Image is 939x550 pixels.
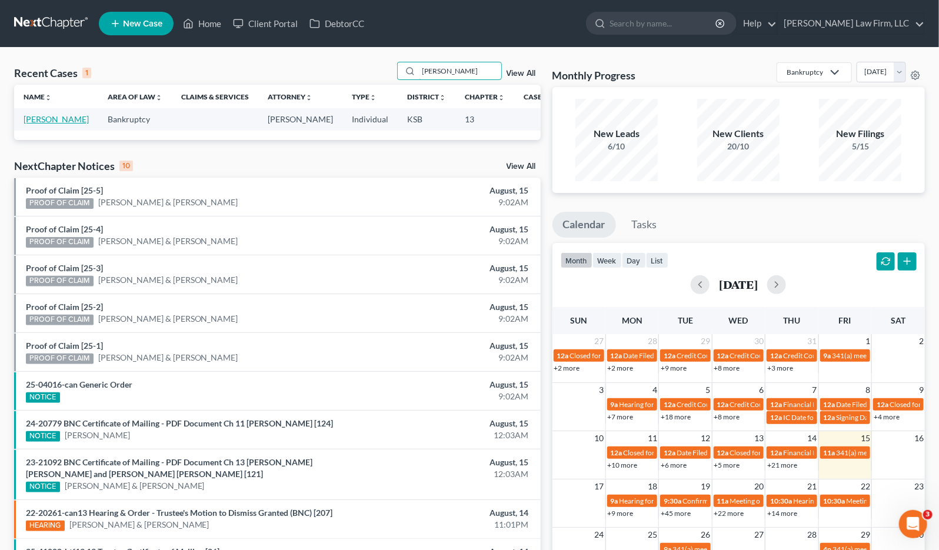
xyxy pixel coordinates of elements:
[177,13,227,34] a: Home
[677,400,799,409] span: Credit Counseling for [PERSON_NAME]
[753,479,765,494] span: 20
[342,108,398,130] td: Individual
[26,302,103,312] a: Proof of Claim [25-2]
[98,108,172,130] td: Bankruptcy
[14,66,91,80] div: Recent Cases
[26,418,333,428] a: 24-20779 BNC Certificate of Mailing - PDF Document Ch 11 [PERSON_NAME] [124]
[824,496,845,505] span: 10:30a
[24,114,89,124] a: [PERSON_NAME]
[624,448,712,457] span: Closed for [PERSON_NAME]
[552,68,636,82] h3: Monthly Progress
[730,448,890,457] span: Closed for [PERSON_NAME][GEOGRAPHIC_DATA]
[770,413,782,422] span: 12a
[620,496,711,505] span: Hearing for [PERSON_NAME]
[807,528,818,542] span: 28
[647,431,658,445] span: 11
[594,528,605,542] span: 24
[729,315,748,325] span: Wed
[608,461,638,469] a: +10 more
[737,13,777,34] a: Help
[719,278,758,291] h2: [DATE]
[824,448,835,457] span: 11a
[730,351,853,360] span: Credit Counseling for [PERSON_NAME]
[874,412,900,421] a: +4 more
[611,448,622,457] span: 12a
[608,364,634,372] a: +2 more
[661,412,691,421] a: +18 more
[770,448,782,457] span: 12a
[664,400,675,409] span: 12a
[98,313,238,325] a: [PERSON_NAME] & [PERSON_NAME]
[714,461,740,469] a: +5 more
[891,315,905,325] span: Sat
[465,92,505,101] a: Chapterunfold_more
[407,92,446,101] a: Districtunfold_more
[913,431,925,445] span: 16
[923,510,933,519] span: 3
[398,108,455,130] td: KSB
[877,400,888,409] span: 12a
[622,252,646,268] button: day
[69,519,209,531] a: [PERSON_NAME] & [PERSON_NAME]
[824,351,831,360] span: 9a
[783,315,800,325] span: Thu
[783,413,873,422] span: IC Date for [PERSON_NAME]
[227,13,304,34] a: Client Portal
[714,364,740,372] a: +8 more
[369,235,529,247] div: 9:02AM
[570,315,587,325] span: Sun
[819,127,901,141] div: New Filings
[664,351,675,360] span: 12a
[26,508,332,518] a: 22-20261-can13 Hearing & Order - Trustee's Motion to Dismiss Granted (BNC) [207]
[119,161,133,171] div: 10
[419,62,501,79] input: Search by name...
[369,185,529,196] div: August, 15
[837,400,935,409] span: Date Filed for [PERSON_NAME]
[730,496,861,505] span: Meeting of Creditors for [PERSON_NAME]
[108,92,162,101] a: Area of Lawunfold_more
[554,364,580,372] a: +2 more
[24,92,52,101] a: Nameunfold_more
[26,224,103,234] a: Proof of Claim [25-4]
[369,519,529,531] div: 11:01PM
[26,341,103,351] a: Proof of Claim [25-1]
[717,351,729,360] span: 12a
[369,456,529,468] div: August, 15
[860,479,871,494] span: 22
[682,496,816,505] span: Confirmation hearing for [PERSON_NAME]
[807,479,818,494] span: 21
[714,412,740,421] a: +8 more
[570,351,721,360] span: Closed for [PERSON_NAME] & [PERSON_NAME]
[677,351,799,360] span: Credit Counseling for [PERSON_NAME]
[783,448,920,457] span: Financial Management for [PERSON_NAME]
[575,127,658,141] div: New Leads
[369,262,529,274] div: August, 15
[697,141,780,152] div: 20/10
[268,92,312,101] a: Attorneyunfold_more
[507,162,536,171] a: View All
[26,185,103,195] a: Proof of Claim [25-5]
[26,392,60,403] div: NOTICE
[369,94,377,101] i: unfold_more
[26,521,65,531] div: HEARING
[26,379,132,389] a: 25-04016-can Generic Order
[26,354,94,364] div: PROOF OF CLAIM
[819,141,901,152] div: 5/15
[26,482,60,492] div: NOTICE
[455,108,514,130] td: 13
[369,418,529,429] div: August, 15
[598,383,605,397] span: 3
[793,496,894,505] span: Hearing for Priority Logistics Inc.
[664,448,675,457] span: 12a
[778,13,924,34] a: [PERSON_NAME] Law Firm, LLC
[918,334,925,348] span: 2
[824,400,835,409] span: 12a
[767,364,793,372] a: +3 more
[610,12,717,34] input: Search by name...
[352,92,377,101] a: Typeunfold_more
[608,412,634,421] a: +7 more
[700,431,712,445] span: 12
[717,400,729,409] span: 12a
[611,496,618,505] span: 9a
[899,510,927,538] iframe: Intercom live chat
